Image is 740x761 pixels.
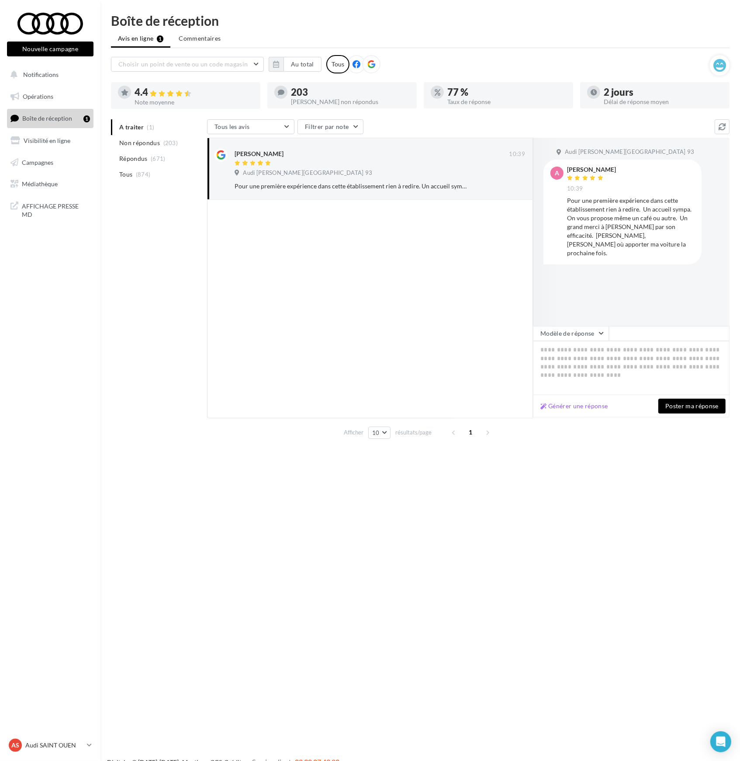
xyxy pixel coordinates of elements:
[24,137,70,144] span: Visibilité en ligne
[7,737,93,754] a: AS Audi SAINT OUEN
[395,428,432,437] span: résultats/page
[464,425,478,439] span: 1
[5,197,95,222] a: AFFICHAGE PRESSE MD
[567,167,616,173] div: [PERSON_NAME]
[243,169,372,177] span: Audi [PERSON_NAME][GEOGRAPHIC_DATA] 93
[291,99,410,105] div: [PERSON_NAME] non répondus
[119,154,148,163] span: Répondus
[297,119,363,134] button: Filtrer par note
[567,185,583,193] span: 10:39
[567,196,695,257] div: Pour une première expérience dans cette établissement rien à redire. Un accueil sympa. On vous pr...
[25,741,83,750] p: Audi SAINT OUEN
[269,57,322,72] button: Au total
[509,150,525,158] span: 10:39
[11,741,19,750] span: AS
[5,109,95,128] a: Boîte de réception1
[604,87,723,97] div: 2 jours
[207,119,294,134] button: Tous les avis
[119,139,160,147] span: Non répondus
[5,132,95,150] a: Visibilité en ligne
[135,99,253,105] div: Note moyenne
[533,326,609,341] button: Modèle de réponse
[214,123,250,130] span: Tous les avis
[344,428,363,437] span: Afficher
[23,93,53,100] span: Opérations
[291,87,410,97] div: 203
[565,148,694,156] span: Audi [PERSON_NAME][GEOGRAPHIC_DATA] 93
[555,169,559,177] span: A
[135,87,253,97] div: 4.4
[447,87,566,97] div: 77 %
[22,158,53,166] span: Campagnes
[151,155,166,162] span: (671)
[179,34,221,43] span: Commentaires
[368,427,391,439] button: 10
[235,149,284,158] div: [PERSON_NAME]
[22,200,90,219] span: AFFICHAGE PRESSE MD
[119,170,132,179] span: Tous
[83,115,90,122] div: 1
[111,57,264,72] button: Choisir un point de vente ou un code magasin
[604,99,723,105] div: Délai de réponse moyen
[5,175,95,193] a: Médiathèque
[22,180,58,188] span: Médiathèque
[111,14,730,27] div: Boîte de réception
[284,57,322,72] button: Au total
[658,399,726,414] button: Poster ma réponse
[118,60,248,68] span: Choisir un point de vente ou un code magasin
[163,139,178,146] span: (203)
[22,115,72,122] span: Boîte de réception
[537,401,612,411] button: Générer une réponse
[5,153,95,172] a: Campagnes
[710,731,731,752] div: Open Intercom Messenger
[326,55,349,73] div: Tous
[5,87,95,106] a: Opérations
[235,182,468,191] div: Pour une première expérience dans cette établissement rien à redire. Un accueil sympa. On vous pr...
[372,429,380,436] span: 10
[23,71,59,78] span: Notifications
[5,66,92,84] button: Notifications
[7,42,93,56] button: Nouvelle campagne
[136,171,151,178] span: (874)
[447,99,566,105] div: Taux de réponse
